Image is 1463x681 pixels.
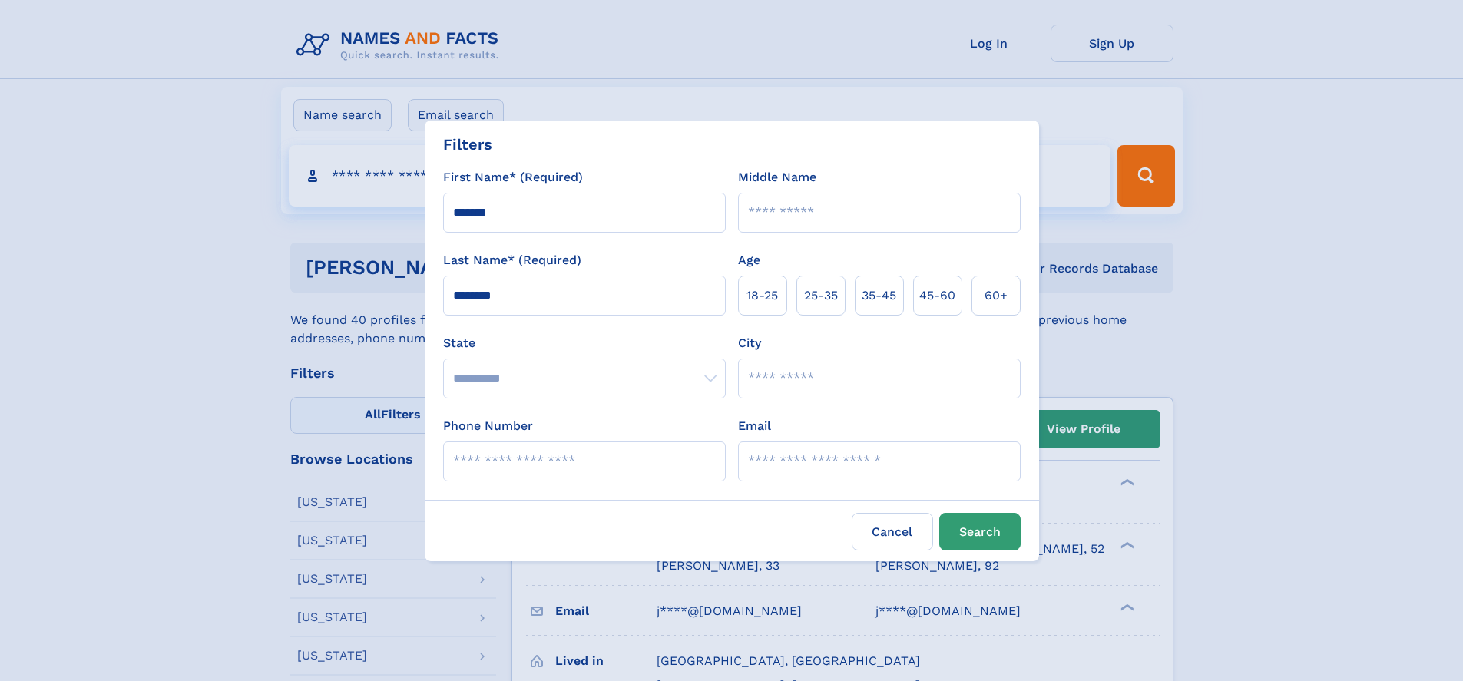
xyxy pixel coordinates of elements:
[443,251,581,269] label: Last Name* (Required)
[852,513,933,550] label: Cancel
[746,286,778,305] span: 18‑25
[738,168,816,187] label: Middle Name
[862,286,896,305] span: 35‑45
[919,286,955,305] span: 45‑60
[804,286,838,305] span: 25‑35
[443,168,583,187] label: First Name* (Required)
[443,417,533,435] label: Phone Number
[443,334,726,352] label: State
[738,251,760,269] label: Age
[985,286,1008,305] span: 60+
[738,417,771,435] label: Email
[738,334,761,352] label: City
[443,133,492,156] div: Filters
[939,513,1021,550] button: Search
